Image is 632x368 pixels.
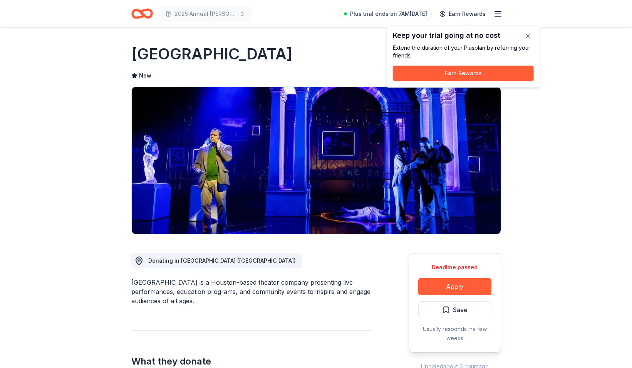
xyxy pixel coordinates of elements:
[159,6,251,22] button: 2025 Annual [PERSON_NAME] Fall Festival
[418,301,491,318] button: Save
[393,32,534,39] div: Keep your trial going at no cost
[131,5,153,23] a: Home
[139,71,151,80] span: New
[453,305,468,315] span: Save
[393,66,534,81] button: Earn Rewards
[339,8,432,20] a: Plus trial ends on 7AM[DATE]
[131,278,372,306] div: [GEOGRAPHIC_DATA] is a Houston-based theater company presenting live performances, education prog...
[418,324,491,343] div: Usually responds in a few weeks
[131,43,292,65] h1: [GEOGRAPHIC_DATA]
[418,263,491,272] div: Deadline passed
[418,278,491,295] button: Apply
[131,355,372,368] h2: What they donate
[174,9,236,19] span: 2025 Annual [PERSON_NAME] Fall Festival
[148,257,296,264] span: Donating in [GEOGRAPHIC_DATA] ([GEOGRAPHIC_DATA])
[132,87,501,234] img: Image for Alley Theatre
[393,44,534,59] div: Extend the duration of your Plus plan by referring your friends.
[350,9,427,19] span: Plus trial ends on 7AM[DATE]
[435,7,490,21] a: Earn Rewards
